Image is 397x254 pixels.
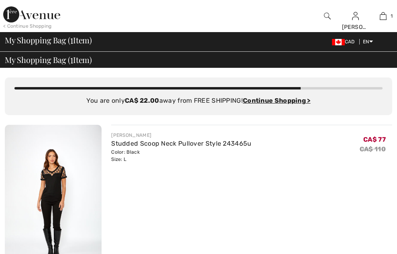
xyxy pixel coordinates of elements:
[5,36,92,44] span: My Shopping Bag ( Item)
[111,140,251,147] a: Studded Scoop Neck Pullover Style 243465u
[352,12,359,20] a: Sign In
[3,22,52,30] div: < Continue Shopping
[111,132,251,139] div: [PERSON_NAME]
[70,34,73,45] span: 1
[352,11,359,21] img: My Info
[370,11,397,21] a: 1
[5,56,92,64] span: My Shopping Bag ( Item)
[342,23,369,31] div: [PERSON_NAME]
[3,6,60,22] img: 1ère Avenue
[14,96,383,106] div: You are only away from FREE SHIPPING!
[363,133,386,143] span: CA$ 77
[360,145,386,153] s: CA$ 110
[363,39,373,45] span: EN
[332,39,358,45] span: CAD
[324,11,331,21] img: search the website
[111,148,251,163] div: Color: Black Size: L
[391,12,393,20] span: 1
[380,11,387,21] img: My Bag
[70,54,73,64] span: 1
[332,39,345,45] img: Canadian Dollar
[243,97,311,104] a: Continue Shopping >
[125,97,159,104] strong: CA$ 22.00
